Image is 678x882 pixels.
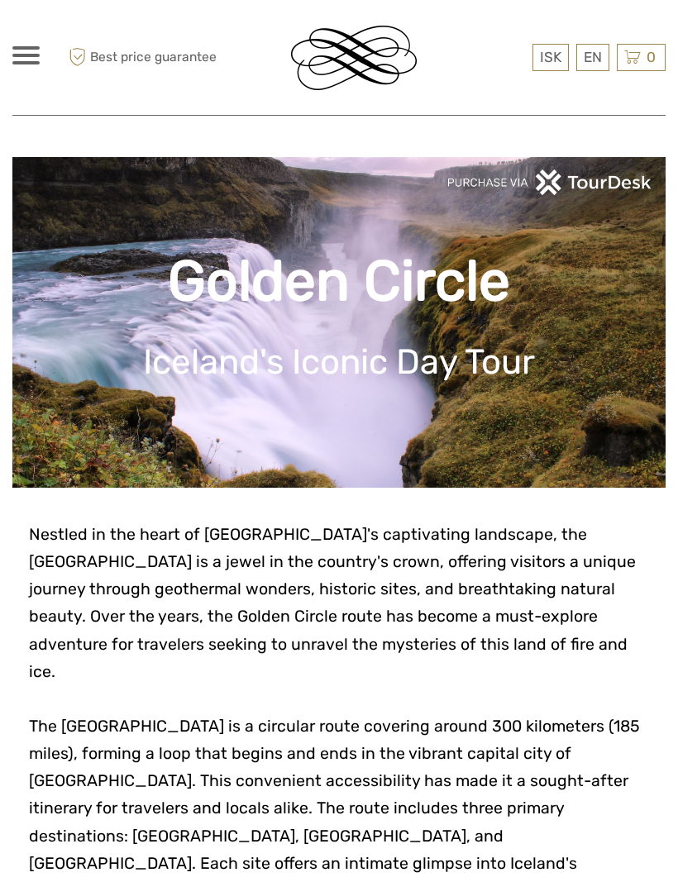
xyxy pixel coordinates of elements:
h1: Iceland's Iconic Day Tour [37,341,641,383]
span: Best price guarantee [64,44,217,71]
h1: Golden Circle [37,248,641,315]
div: EN [576,44,609,71]
span: 0 [644,49,658,65]
span: Nestled in the heart of [GEOGRAPHIC_DATA]'s captivating landscape, the [GEOGRAPHIC_DATA] is a jew... [29,525,636,681]
img: Reykjavik Residence [291,26,417,90]
img: PurchaseViaTourDeskwhite.png [446,169,653,195]
span: ISK [540,49,561,65]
